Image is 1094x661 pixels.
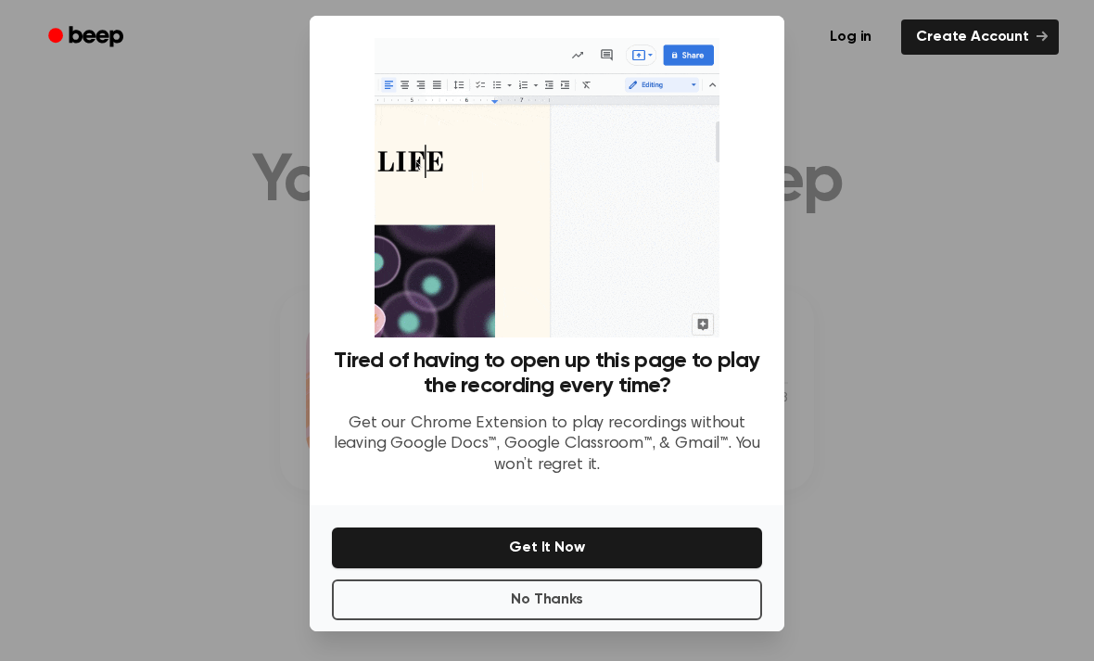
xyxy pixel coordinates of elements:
[811,16,890,58] a: Log in
[332,579,762,620] button: No Thanks
[901,19,1059,55] a: Create Account
[35,19,140,56] a: Beep
[332,528,762,568] button: Get It Now
[332,349,762,399] h3: Tired of having to open up this page to play the recording every time?
[375,38,719,337] img: Beep extension in action
[332,413,762,477] p: Get our Chrome Extension to play recordings without leaving Google Docs™, Google Classroom™, & Gm...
